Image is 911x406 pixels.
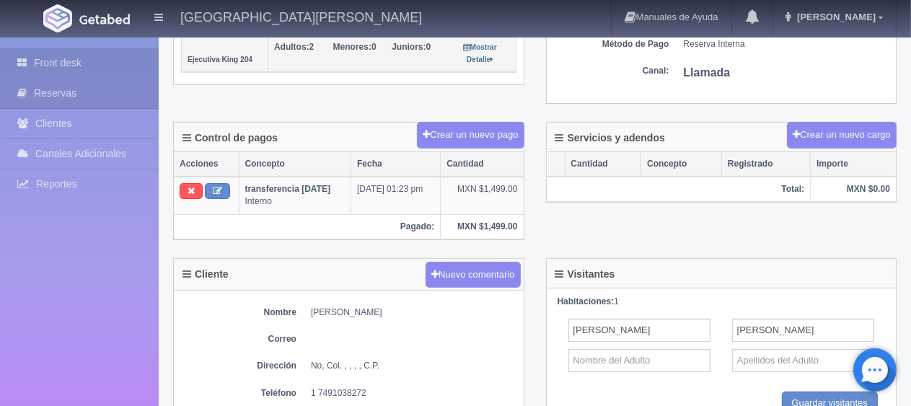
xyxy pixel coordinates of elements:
div: 1 [558,296,886,308]
small: Ejecutiva King 204 [188,56,252,63]
strong: Juniors: [392,42,426,52]
dd: Reserva Interna [684,38,889,50]
th: Total: [547,177,811,202]
dt: Nombre [181,306,296,319]
input: Apellidos del Adulto [732,319,874,342]
span: [PERSON_NAME] [793,12,876,22]
th: Concepto [239,152,351,177]
b: transferencia [DATE] [245,184,330,194]
dt: Teléfono [181,387,296,400]
dt: Correo [181,333,296,345]
th: Cantidad [441,152,524,177]
td: MXN $1,499.00 [441,177,524,214]
th: Fecha [351,152,441,177]
dd: [PERSON_NAME] [311,306,516,319]
dt: Dirección [181,360,296,372]
td: [DATE] 01:23 pm [351,177,441,214]
span: 0 [392,42,431,52]
th: Importe [811,152,896,177]
a: Mostrar Detalle [464,42,497,64]
h4: Cliente [182,269,229,280]
button: Crear un nuevo pago [417,122,524,149]
b: Llamada [684,66,731,79]
span: 2 [274,42,314,52]
strong: Adultos: [274,42,309,52]
h4: Servicios y adendos [555,133,665,144]
th: MXN $0.00 [811,177,896,202]
input: Nombre del Adulto [568,349,710,372]
dd: No, Col. , , , , C.P. [311,360,516,372]
th: Registrado [721,152,810,177]
th: Concepto [641,152,722,177]
img: Getabed [79,14,130,25]
input: Nombre del Adulto [568,319,710,342]
img: Getabed [43,4,72,32]
th: Cantidad [565,152,641,177]
dd: 1 7491038272 [311,387,516,400]
input: Apellidos del Adulto [732,349,874,372]
th: Acciones [174,152,239,177]
th: Pagado: [174,214,441,239]
button: Crear un nuevo cargo [787,122,897,149]
h4: Visitantes [555,269,615,280]
button: Nuevo comentario [426,262,521,288]
th: MXN $1,499.00 [441,214,524,239]
span: 0 [333,42,377,52]
strong: Menores: [333,42,371,52]
small: Mostrar Detalle [464,43,497,63]
td: Interno [239,177,351,214]
h4: [GEOGRAPHIC_DATA][PERSON_NAME] [180,7,422,25]
dt: Método de Pago [554,38,669,50]
h4: Control de pagos [182,133,278,144]
strong: Habitaciones: [558,296,615,306]
dt: Canal: [554,65,669,77]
